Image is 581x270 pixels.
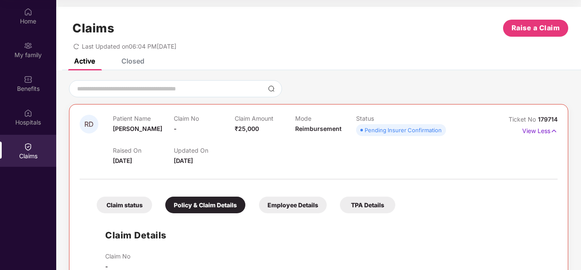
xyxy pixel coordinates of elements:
div: Pending Insurer Confirmation [365,126,442,134]
p: View Less [522,124,558,136]
p: Claim No [174,115,235,122]
span: - [174,125,177,132]
img: svg+xml;base64,PHN2ZyBpZD0iU2VhcmNoLTMyeDMyIiB4bWxucz0iaHR0cDovL3d3dy53My5vcmcvMjAwMC9zdmciIHdpZH... [268,85,275,92]
span: [PERSON_NAME] [113,125,162,132]
span: [DATE] [174,157,193,164]
p: Patient Name [113,115,174,122]
p: Claim Amount [235,115,296,122]
div: Policy & Claim Details [165,197,245,213]
img: svg+xml;base64,PHN2ZyB4bWxucz0iaHR0cDovL3d3dy53My5vcmcvMjAwMC9zdmciIHdpZHRoPSIxNyIgaGVpZ2h0PSIxNy... [550,126,558,136]
div: TPA Details [340,197,395,213]
span: redo [73,43,79,50]
img: svg+xml;base64,PHN2ZyBpZD0iQ2xhaW0iIHhtbG5zPSJodHRwOi8vd3d3LnczLm9yZy8yMDAwL3N2ZyIgd2lkdGg9IjIwIi... [24,142,32,151]
p: Mode [295,115,356,122]
div: Claim status [97,197,152,213]
span: 179714 [538,116,558,123]
img: svg+xml;base64,PHN2ZyBpZD0iQmVuZWZpdHMiIHhtbG5zPSJodHRwOi8vd3d3LnczLm9yZy8yMDAwL3N2ZyIgd2lkdGg9Ij... [24,75,32,84]
div: Closed [121,57,144,65]
span: RD [84,121,94,128]
p: Updated On [174,147,235,154]
span: Reimbursement [295,125,342,132]
span: [DATE] [113,157,132,164]
img: svg+xml;base64,PHN2ZyBpZD0iSG9zcGl0YWxzIiB4bWxucz0iaHR0cDovL3d3dy53My5vcmcvMjAwMC9zdmciIHdpZHRoPS... [24,109,32,117]
p: Claim No [105,253,130,260]
p: Raised On [113,147,174,154]
img: svg+xml;base64,PHN2ZyB3aWR0aD0iMjAiIGhlaWdodD0iMjAiIHZpZXdCb3g9IjAgMCAyMCAyMCIgZmlsbD0ibm9uZSIgeG... [24,41,32,50]
h1: Claims [72,21,114,35]
p: Status [356,115,417,122]
h1: Claim Details [105,228,167,242]
div: Employee Details [259,197,327,213]
span: ₹25,000 [235,125,259,132]
img: svg+xml;base64,PHN2ZyBpZD0iSG9tZSIgeG1sbnM9Imh0dHA6Ly93d3cudzMub3JnLzIwMDAvc3ZnIiB3aWR0aD0iMjAiIG... [24,8,32,16]
span: - [105,263,108,270]
button: Raise a Claim [503,20,568,37]
span: Last Updated on 06:04 PM[DATE] [82,43,176,50]
span: Raise a Claim [512,23,560,33]
span: Ticket No [509,116,538,123]
div: Active [74,57,95,65]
